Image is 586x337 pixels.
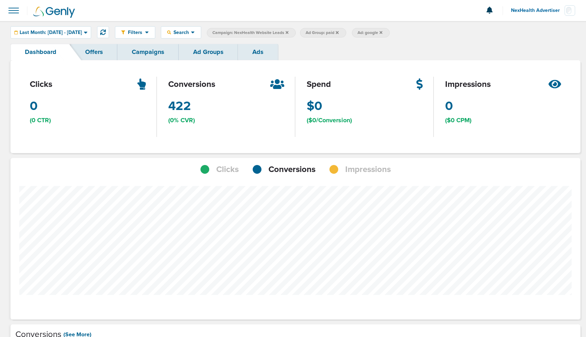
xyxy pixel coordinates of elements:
span: spend [307,78,331,90]
span: 422 [168,97,191,115]
span: ($0 CPM) [445,116,471,125]
span: Filters [125,29,145,35]
span: 0 [445,97,453,115]
span: $0 [307,97,322,115]
span: Campaign: NexHealth Website Leads [212,30,288,36]
span: Ad Group: paid [306,30,339,36]
span: ($0/Conversion) [307,116,352,125]
a: Campaigns [117,44,179,60]
span: (0% CVR) [168,116,195,125]
span: Ad: google [357,30,382,36]
a: Offers [71,44,117,60]
span: Clicks [216,164,239,176]
span: NexHealth Advertiser [511,8,565,13]
a: Dashboard [11,44,71,60]
span: (0 CTR) [30,116,51,125]
span: Conversions [268,164,315,176]
span: conversions [168,78,215,90]
a: Ads [238,44,278,60]
span: clicks [30,78,52,90]
span: Impressions [345,164,391,176]
img: Genly [33,7,75,18]
span: impressions [445,78,491,90]
span: Search [171,29,191,35]
a: Ad Groups [179,44,238,60]
span: 0 [30,97,38,115]
span: Last Month: [DATE] - [DATE] [20,30,82,35]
